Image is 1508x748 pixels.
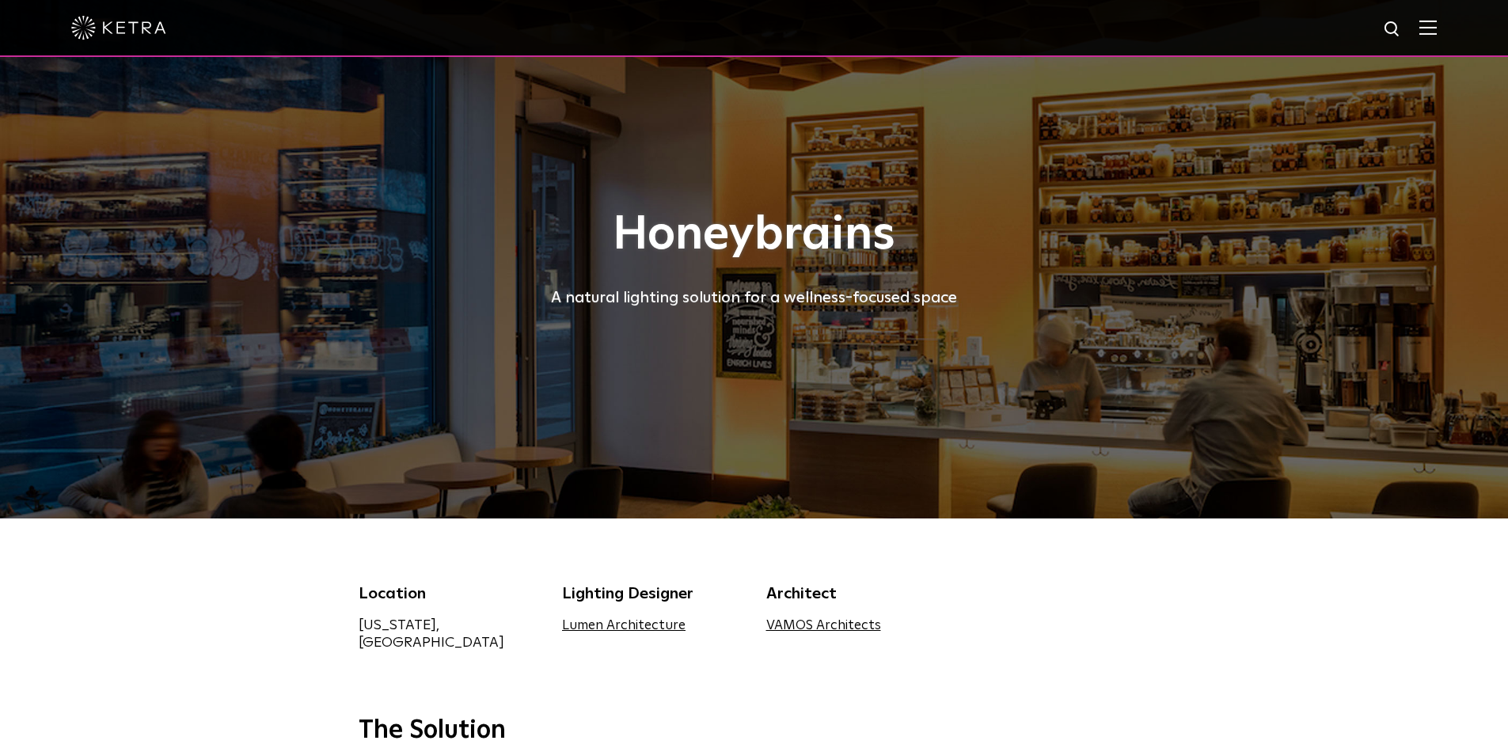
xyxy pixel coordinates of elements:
img: Hamburger%20Nav.svg [1419,20,1437,35]
div: A natural lighting solution for a wellness-focused space [359,285,1150,310]
h1: Honeybrains [359,209,1150,261]
div: Architect [766,582,947,606]
div: Location [359,582,539,606]
div: Lighting Designer [562,582,743,606]
img: ketra-logo-2019-white [71,16,166,40]
div: [US_STATE], [GEOGRAPHIC_DATA] [359,617,539,651]
img: search icon [1383,20,1403,40]
a: VAMOS Architects [766,619,881,632]
h3: The Solution [359,715,1150,748]
a: Lumen Architecture [562,619,686,632]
